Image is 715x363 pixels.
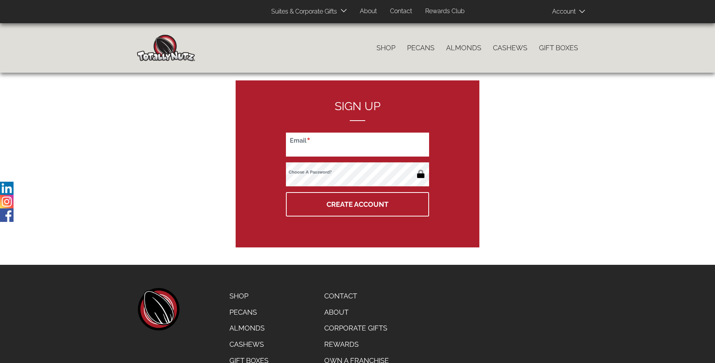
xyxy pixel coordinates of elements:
a: home [137,288,180,331]
a: Shop [371,40,401,56]
a: Cashews [224,336,274,353]
a: Cashews [487,40,533,56]
a: Rewards Club [419,4,470,19]
a: About [354,4,383,19]
h2: Sign up [286,100,429,121]
button: Create Account [286,192,429,216]
a: Pecans [401,40,440,56]
a: Contact [318,288,395,304]
a: Corporate Gifts [318,320,395,336]
a: Gift Boxes [533,40,584,56]
a: About [318,304,395,320]
a: Almonds [440,40,487,56]
a: Rewards [318,336,395,353]
a: Pecans [224,304,274,320]
a: Almonds [224,320,274,336]
a: Contact [384,4,418,19]
img: Home [137,35,195,61]
input: Email [286,133,429,157]
a: Shop [224,288,274,304]
a: Suites & Corporate Gifts [265,4,339,19]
